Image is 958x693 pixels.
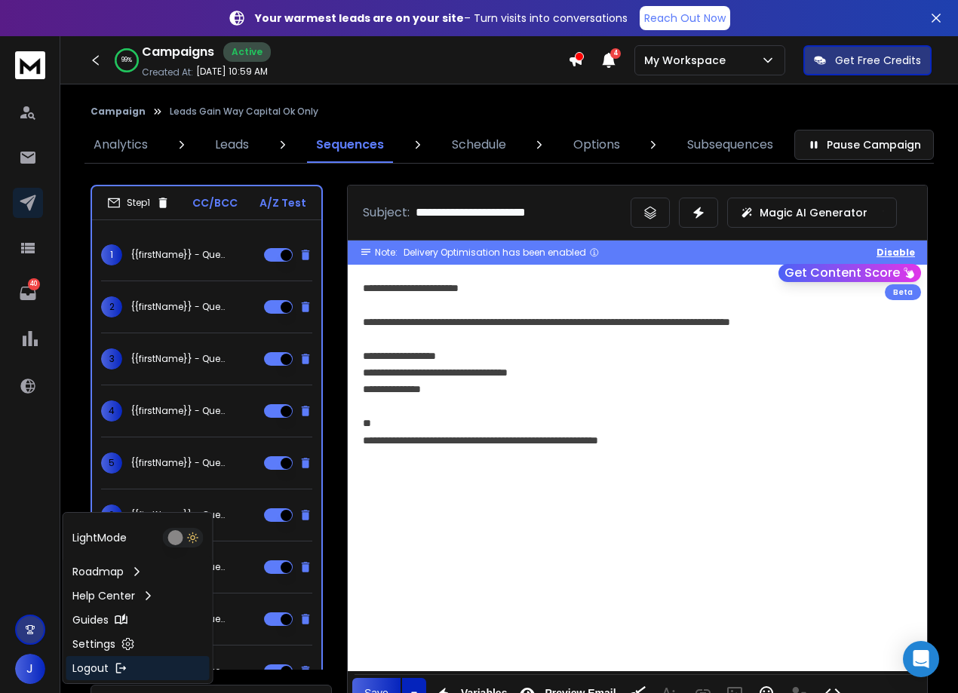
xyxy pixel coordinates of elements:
p: Leads Gain Way Capital Ok Only [170,106,318,118]
p: {{firstName}} - Question [131,301,228,313]
p: CC/BCC [192,195,238,210]
p: Created At: [142,66,193,78]
a: 40 [13,278,43,308]
button: Get Content Score [778,264,921,282]
span: 4 [101,400,122,422]
p: Logout [72,661,109,676]
p: Roadmap [72,564,124,579]
p: Schedule [452,136,506,154]
p: Subsequences [687,136,773,154]
div: Open Intercom Messenger [903,641,939,677]
p: Options [573,136,620,154]
p: {{firstName}} - Question [131,249,228,261]
span: 5 [101,452,122,474]
span: 3 [101,348,122,369]
div: Step 1 [107,196,170,210]
p: Sequences [316,136,384,154]
p: 40 [28,278,40,290]
span: 6 [101,504,122,526]
p: 99 % [121,56,132,65]
a: Guides [66,608,210,632]
button: Pause Campaign [794,130,934,160]
span: 1 [101,244,122,265]
p: Leads [215,136,249,154]
img: logo [15,51,45,79]
h1: Campaigns [142,43,214,61]
p: {{firstName}} - Question [131,353,228,365]
div: Beta [885,284,921,300]
a: Analytics [84,127,157,163]
p: Subject: [363,204,410,222]
a: Sequences [307,127,393,163]
p: {{firstName}} - Question [131,405,228,417]
p: Help Center [72,588,135,603]
a: Settings [66,632,210,656]
p: Light Mode [72,530,127,545]
a: Roadmap [66,560,210,584]
p: Guides [72,612,109,627]
a: Leads [206,127,258,163]
p: {{firstName}} - Question [131,509,228,521]
p: Analytics [94,136,148,154]
p: My Workspace [644,53,732,68]
div: Active [223,42,271,62]
a: Reach Out Now [640,6,730,30]
span: 2 [101,296,122,317]
p: [DATE] 10:59 AM [196,66,268,78]
button: J [15,654,45,684]
div: Delivery Optimisation has been enabled [404,247,600,259]
a: Options [564,127,629,163]
a: Subsequences [678,127,782,163]
p: Get Free Credits [835,53,921,68]
a: Schedule [443,127,515,163]
p: Magic AI Generator [760,205,867,220]
p: {{firstName}} - Question [131,457,228,469]
button: Get Free Credits [803,45,932,75]
button: Magic AI Generator [727,198,897,228]
button: Campaign [91,106,146,118]
p: Reach Out Now [644,11,726,26]
p: Settings [72,636,115,652]
strong: Your warmest leads are on your site [255,11,464,26]
a: Help Center [66,584,210,608]
p: – Turn visits into conversations [255,11,628,26]
span: 4 [610,48,621,59]
span: Note: [375,247,398,259]
button: Disable [877,247,915,259]
p: A/Z Test [259,195,306,210]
